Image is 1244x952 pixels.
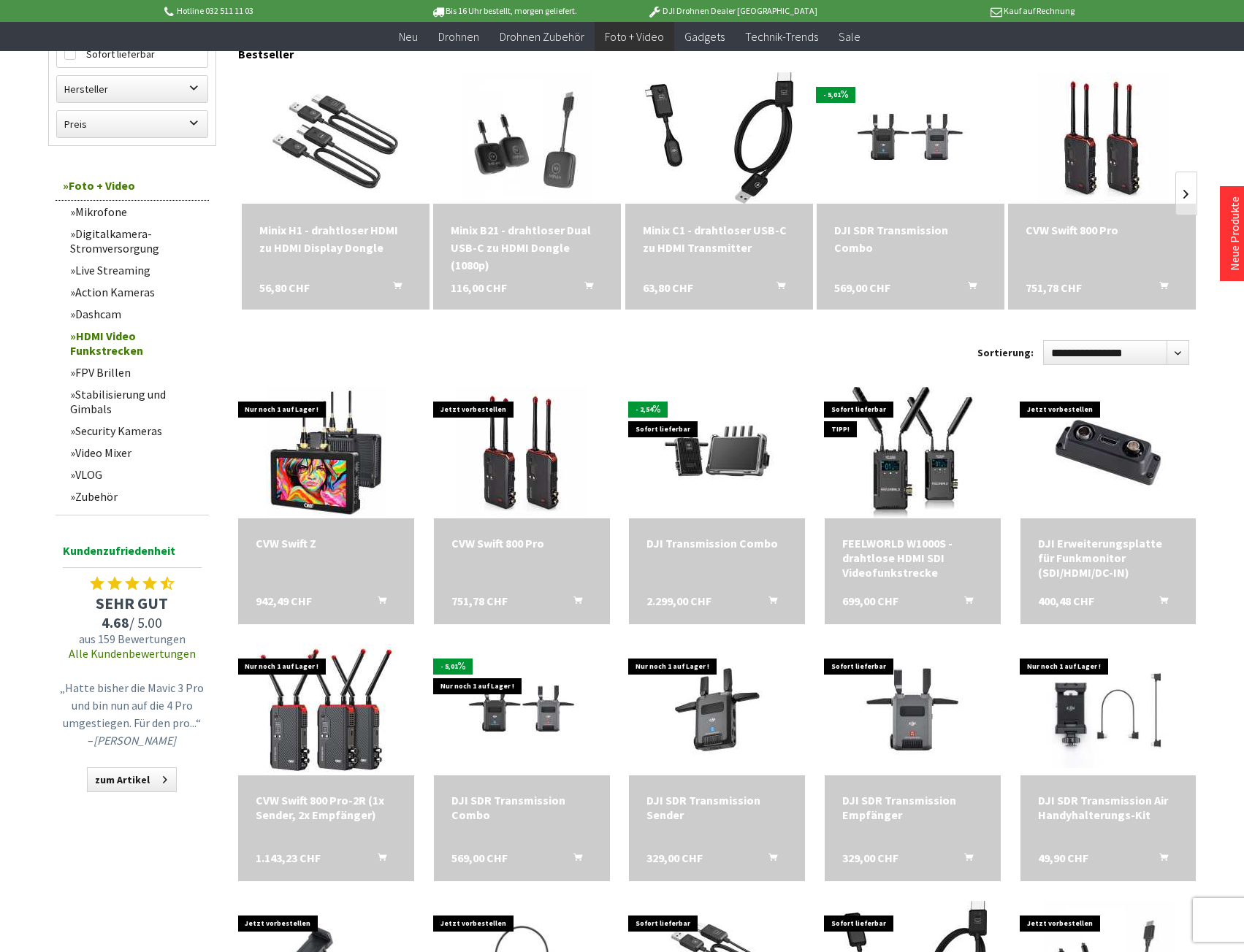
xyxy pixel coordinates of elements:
[63,223,209,259] a: Digitalkamera-Stromversorgung
[751,851,786,870] button: In den Warenkorb
[842,536,983,580] a: FEELWORLD W1000S - drahtlose HDMI SDI Videofunkstrecke 699,00 CHF In den Warenkorb
[63,383,209,420] a: Stabilisierung und Gimbals
[451,851,508,865] span: 569,00 CHF
[259,221,412,256] div: Minix H1 - drahtloser HDMI zu HDMI Display Dongle
[451,536,592,550] div: CVW Swift 800 Pro
[834,221,987,256] div: DJI SDR Transmission Combo
[646,594,711,608] span: 2.299,00 CHF
[456,644,587,775] img: DJI SDR Transmission Combo
[56,171,209,201] a: Foto + Video
[646,793,787,822] div: DJI SDR Transmission Sender
[842,793,983,822] a: DJI SDR Transmission Empfänger 329,00 CHF In den Warenkorb
[950,279,985,298] button: In den Warenkorb
[256,793,397,822] a: CVW Swift 800 Pro-2R (1x Sender, 2x Empfänger) 1.143,23 CHF In den Warenkorb
[266,387,386,518] img: CVW Swift Z
[399,29,418,44] span: Neu
[751,594,786,613] button: In den Warenkorb
[360,594,395,613] button: In den Warenkorb
[63,361,209,383] a: FPV Brillen
[1038,851,1088,865] span: 49,90 CHF
[1142,279,1177,298] button: In den Warenkorb
[451,594,508,608] span: 751,78 CHF
[1038,536,1179,580] div: DJI Erweiterungsplatte für Funkmonitor (SDI/HDMI/DC-IN)
[428,22,489,52] a: Drohnen
[828,22,871,52] a: Sale
[735,22,828,52] a: Technik-Trends
[451,793,592,822] div: DJI SDR Transmission Combo
[56,613,209,632] span: / 5.00
[1026,221,1178,239] a: CVW Swift 800 Pro 751,78 CHF In den Warenkorb
[556,851,591,870] button: In den Warenkorb
[595,22,674,52] a: Foto + Video
[1038,793,1179,822] a: DJI SDR Transmission Air Handyhalterungs-Kit 49,90 CHF In den Warenkorb
[947,851,982,870] button: In den Warenkorb
[57,111,207,137] label: Preis
[646,851,703,865] span: 329,00 CHF
[1042,387,1174,518] img: DJI Erweiterungsplatte für Funkmonitor (SDI/HDMI/DC-IN)
[1038,536,1179,580] a: DJI Erweiterungsplatte für Funkmonitor (SDI/HDMI/DC-IN) 400,48 CHF In den Warenkorb
[1037,72,1168,204] img: CVW Swift 800 Pro
[63,325,209,361] a: HDMI Video Funkstrecken
[1020,651,1197,769] img: DJI SDR Transmission Air Handyhalterungs-Kit
[556,594,591,613] button: In den Warenkorb
[451,221,603,274] a: Minix B21 - drahtloser Dual USB-C zu HDMI Dongle (1080p) 116,00 CHF In den Warenkorb
[646,536,787,550] a: DJI Transmission Combo 2.299,00 CHF In den Warenkorb
[456,387,587,518] img: CVW Swift 800 Pro
[259,279,310,296] span: 56,80 CHF
[844,72,976,204] img: DJI SDR Transmission Combo
[842,594,898,608] span: 699,00 CHF
[643,221,795,256] div: Minix C1 - drahtloser USB-C zu HDMI Transmitter
[57,41,207,67] label: Sofort lieferbar
[259,221,412,256] a: Minix H1 - drahtloser HDMI zu HDMI Display Dongle 56,80 CHF In den Warenkorb
[375,279,411,298] button: In den Warenkorb
[1038,793,1179,822] div: DJI SDR Transmission Air Handyhalterungs-Kit
[94,733,176,748] em: [PERSON_NAME]
[57,76,207,102] label: Hersteller
[87,767,177,792] a: zum Artikel
[684,29,725,44] span: Gadgets
[1142,851,1177,870] button: In den Warenkorb
[63,541,202,568] span: Kundenzufriedenheit
[63,420,209,442] a: Security Kameras
[102,613,129,632] span: 4.68
[69,646,196,661] a: Alle Kundenbewertungen
[63,303,209,325] a: Dashcam
[643,221,795,256] a: Minix C1 - drahtloser USB-C zu HDMI Transmitter 63,80 CHF In den Warenkorb
[451,221,603,274] div: Minix B21 - drahtloser Dual USB-C zu HDMI Dongle (1080p)
[652,387,783,518] img: DJI Transmission Combo
[745,29,818,44] span: Technik-Trends
[947,594,982,613] button: In den Warenkorb
[847,2,1075,20] p: Kauf auf Rechnung
[451,536,592,550] a: CVW Swift 800 Pro 751,78 CHF In den Warenkorb
[605,29,664,44] span: Foto + Video
[618,2,846,20] p: DJI Drohnen Dealer [GEOGRAPHIC_DATA]
[834,279,890,296] span: 569,00 CHF
[567,279,602,298] button: In den Warenkorb
[646,536,787,550] div: DJI Transmission Combo
[643,279,693,296] span: 63,80 CHF
[839,29,861,44] span: Sale
[256,644,396,775] img: CVW Swift 800 Pro-2R (1x Sender, 2x Empfänger)
[360,851,395,870] button: In den Warenkorb
[438,29,479,44] span: Drohnen
[847,644,978,775] img: DJI SDR Transmission Empfänger
[63,259,209,281] a: Live Streaming
[63,485,209,507] a: Zubehör
[63,464,209,485] a: VLOG
[652,644,783,775] img: DJI SDR Transmission Sender
[256,594,312,608] span: 942,49 CHF
[1026,279,1082,296] span: 751,78 CHF
[759,279,794,298] button: In den Warenkorb
[977,341,1034,364] label: Sortierung:
[56,593,209,613] span: SEHR GUT
[645,72,793,204] img: Minix C1 - drahtloser USB-C zu HDMI Transmitter
[1038,594,1094,608] span: 400,48 CHF
[162,2,390,20] p: Hotline 032 511 11 03
[847,387,978,518] img: FEELWORLD W1000S - drahtlose HDMI SDI Videofunkstrecke
[390,2,618,20] p: Bis 16 Uhr bestellt, morgen geliefert.
[389,22,428,52] a: Neu
[59,679,205,749] p: „Hatte bisher die Mavic 3 Pro und bin nun auf die 4 Pro umgestiegen. Für den pro...“ –
[63,281,209,303] a: Action Kameras
[256,536,397,550] a: CVW Swift Z 942,49 CHF In den Warenkorb
[842,793,983,822] div: DJI SDR Transmission Empfänger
